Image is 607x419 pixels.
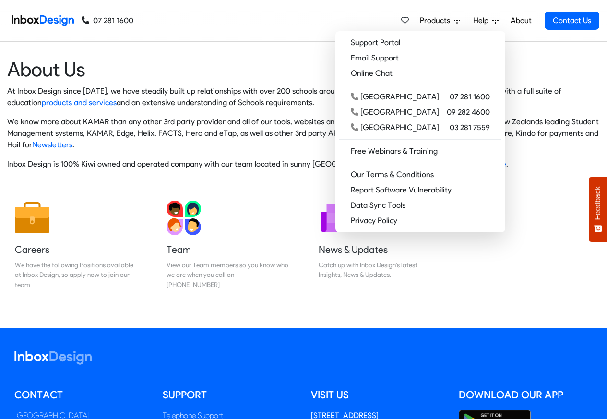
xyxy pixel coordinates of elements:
p: Inbox Design is 100% Kiwi owned and operated company with our team located in sunny [GEOGRAPHIC_D... [7,158,600,170]
a: 07 281 1600 [82,15,133,26]
div: View our Team members so you know who we are when you call on [PHONE_NUMBER] [167,260,288,289]
div: Products [335,31,505,232]
a: Team View our Team members so you know who we are when you call on [PHONE_NUMBER] [159,193,296,297]
a: Our Terms & Conditions [339,167,501,182]
div: [GEOGRAPHIC_DATA] [351,122,439,133]
a: Report Software Vulnerability [339,182,501,198]
a: Online Chat [339,66,501,81]
a: [GEOGRAPHIC_DATA] 07 281 1600 [339,89,501,105]
span: Feedback [594,186,602,220]
a: News & Updates Catch up with Inbox Design's latest Insights, News & Updates. [311,193,448,297]
span: 03 281 7559 [450,122,490,133]
a: Free Webinars & Training [339,144,501,159]
h5: Careers [15,243,137,256]
a: [GEOGRAPHIC_DATA] 03 281 7559 [339,120,501,135]
a: Support Portal [339,35,501,50]
span: 09 282 4600 [447,107,490,118]
button: Feedback - Show survey [589,177,607,242]
h5: Support [163,388,297,402]
p: We know more about KAMAR than any other 3rd party provider and all of our tools, websites and Sch... [7,116,600,151]
div: We have the following Positions available at Inbox Design, so apply now to join our team [15,260,137,289]
heading: About Us [7,57,600,82]
div: Catch up with Inbox Design's latest Insights, News & Updates. [319,260,440,280]
div: [GEOGRAPHIC_DATA] [351,107,439,118]
img: 2022_01_13_icon_team.svg [167,201,201,235]
span: 07 281 1600 [450,91,490,103]
a: [GEOGRAPHIC_DATA] 09 282 4600 [339,105,501,120]
span: Products [420,15,454,26]
h5: Download our App [459,388,593,402]
a: Email Support [339,50,501,66]
a: Contact Us [545,12,599,30]
h5: Team [167,243,288,256]
p: At Inbox Design since [DATE], we have steadily built up relationships with over 200 schools aroun... [7,85,600,108]
a: Careers We have the following Positions available at Inbox Design, so apply now to join our team [7,193,144,297]
a: products and services [42,98,117,107]
h5: Contact [14,388,148,402]
a: Help [469,11,502,30]
a: Privacy Policy [339,213,501,228]
div: [GEOGRAPHIC_DATA] [351,91,439,103]
img: 2022_01_12_icon_newsletter.svg [319,201,353,235]
span: Help [473,15,492,26]
h5: News & Updates [319,243,440,256]
a: Data Sync Tools [339,198,501,213]
img: logo_inboxdesign_white.svg [14,351,92,365]
img: 2022_01_13_icon_job.svg [15,201,49,235]
a: About [508,11,534,30]
a: Products [416,11,464,30]
h5: Visit us [311,388,445,402]
a: Newsletters [32,140,72,149]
